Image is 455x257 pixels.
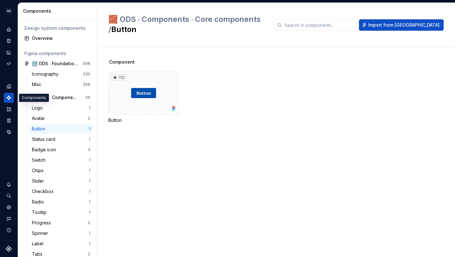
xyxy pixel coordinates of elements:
[29,228,93,238] a: Spinner1
[4,214,14,224] button: Contact support
[19,94,49,102] div: Components
[29,166,93,176] a: Chips1
[32,136,58,142] div: Status card
[89,210,90,215] div: 1
[29,124,93,134] a: Button1
[108,15,261,34] span: 🧱 ODS ⸱ Components ⸱ Core components /
[83,61,90,66] div: 498
[85,95,90,100] div: 29
[111,74,126,81] div: 112
[29,145,93,155] a: Badge icon3
[29,218,93,228] a: Progress2
[32,178,46,184] div: Slider
[4,202,14,212] a: Settings
[22,33,93,43] a: Overview
[88,220,90,225] div: 2
[32,94,79,101] div: 🧱 ODS ⸱ Components ⸱ Core components
[29,134,93,144] a: Status card1
[22,59,93,69] a: 🔣 ODS ⸱ Foundations ⸱ Iconography498
[32,147,58,153] div: Badge icon
[83,72,90,77] div: 230
[29,239,93,249] a: Label1
[4,81,14,91] a: Design tokens
[32,157,48,163] div: Switch
[88,147,90,152] div: 3
[89,137,90,142] div: 1
[29,103,93,113] a: Logo1
[5,7,13,15] div: GD
[4,191,14,201] button: Search ⌘K
[108,72,179,123] div: 112Button
[4,179,14,190] button: Notifications
[32,71,61,77] div: Iconography
[29,113,93,123] a: Avatar2
[32,199,46,205] div: Radio
[32,241,46,247] div: Label
[89,168,90,173] div: 1
[32,60,79,67] div: 🔣 ODS ⸱ Foundations ⸱ Iconography
[89,179,90,184] div: 1
[359,19,444,31] button: Import from [GEOGRAPHIC_DATA]
[89,189,90,194] div: 1
[32,188,56,195] div: Checkbox
[4,104,14,114] a: Assets
[29,155,93,165] a: Switch1
[32,81,44,88] div: Misc
[4,93,14,103] a: Components
[109,59,135,65] span: Component
[89,199,90,204] div: 1
[24,25,90,31] div: Design system components
[88,116,90,121] div: 2
[29,207,93,217] a: Tooltip1
[32,167,46,174] div: Chips
[88,252,90,257] div: 2
[89,241,90,246] div: 1
[32,35,90,41] div: Overview
[6,246,12,252] svg: Supernova Logo
[108,117,179,123] div: Button
[32,230,51,236] div: Spinner
[23,8,94,14] div: Components
[4,116,14,126] a: Storybook stories
[1,4,16,18] button: GD
[29,197,93,207] a: Radio1
[4,127,14,137] a: Data sources
[32,115,47,122] div: Avatar
[22,92,93,103] a: 🧱 ODS ⸱ Components ⸱ Core components29
[32,209,49,216] div: Tooltip
[32,126,48,132] div: Button
[108,14,267,34] h2: Button
[32,220,53,226] div: Progress
[29,186,93,197] a: Checkbox1
[24,50,90,57] div: Figma components
[4,36,14,46] a: Documentation
[89,126,90,131] div: 1
[89,105,90,110] div: 1
[29,176,93,186] a: Slider1
[4,47,14,57] a: Analytics
[29,69,93,79] a: Iconography230
[29,79,93,90] a: Misc268
[89,231,90,236] div: 1
[83,82,90,87] div: 268
[89,158,90,163] div: 1
[32,105,45,111] div: Logo
[4,59,14,69] a: Code automation
[4,24,14,34] a: Home
[368,22,440,28] span: Import from [GEOGRAPHIC_DATA]
[282,19,356,31] input: Search in components...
